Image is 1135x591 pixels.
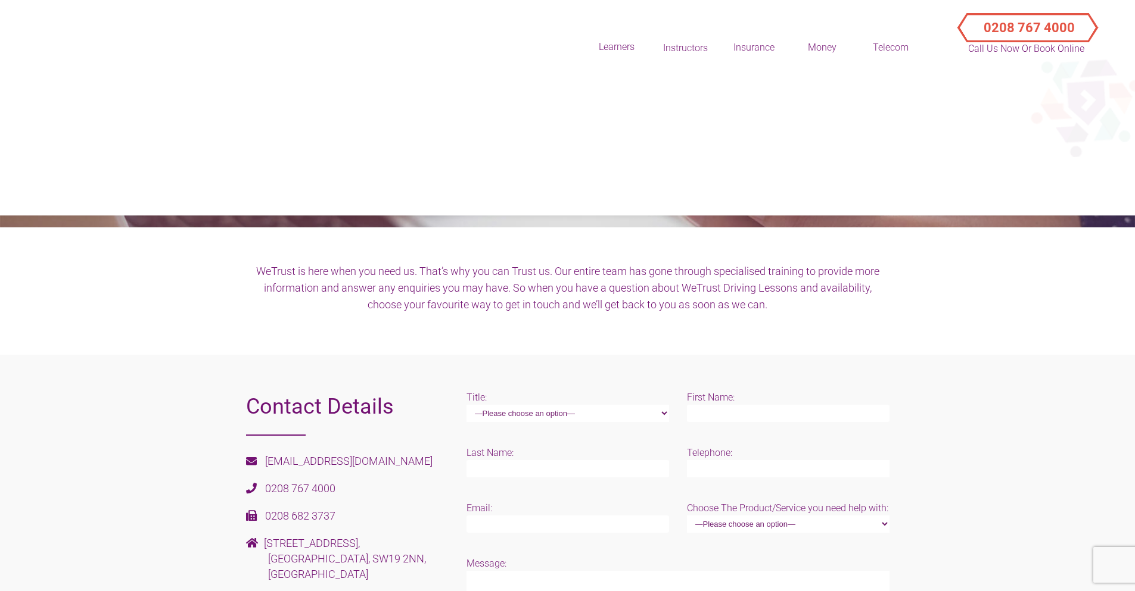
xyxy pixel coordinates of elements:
div: Telecom [861,41,921,55]
img: svg%3E [675,12,696,33]
p: Call Us Now or Book Online [967,42,1086,56]
p: Title: [467,390,669,422]
div: [GEOGRAPHIC_DATA] [268,567,449,582]
img: svg%3E [880,10,902,32]
img: svg%3E [811,10,834,32]
h2: Contact Details [246,390,449,436]
img: svg%3E [606,10,628,32]
p: First Name: [687,390,890,422]
a: Call Us Now or Book Online 0208 767 4000 [947,3,1105,45]
div: Learners [587,40,646,54]
p: Choose The Product/Service you need help with: [687,501,890,533]
img: svg%3E [743,10,765,32]
div: Insurance [724,41,783,55]
div: [GEOGRAPHIC_DATA], SW19 2NN, [268,551,449,567]
a: [EMAIL_ADDRESS][DOMAIN_NAME] [265,455,433,467]
p: Email: [467,501,669,533]
div: Instructors [655,42,715,55]
p: Last Name: [467,446,669,477]
button: Call Us Now or Book Online [962,10,1090,34]
img: svg%3E [30,7,232,209]
a: 0208 682 3737 [265,509,335,522]
div: [STREET_ADDRESS], [246,536,449,551]
div: Money [792,41,852,55]
p: Telephone: [687,446,890,477]
a: 0208 767 4000 [265,482,335,495]
h5: WeTrust is here when you need us. That’s why you can Trust us. Our entire team has gone through s... [246,263,890,313]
